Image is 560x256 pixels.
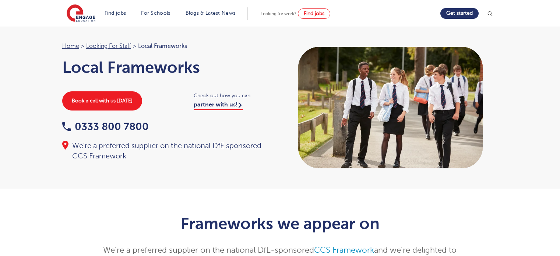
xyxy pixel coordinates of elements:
[62,58,273,77] h1: Local Frameworks
[62,141,273,161] div: We’re a preferred supplier on the national DfE sponsored CCS Framework
[194,91,273,100] span: Check out how you can
[298,8,330,19] a: Find jobs
[86,43,131,49] a: Looking for staff
[194,101,243,110] a: partner with us!
[261,11,296,16] span: Looking for work?
[99,214,461,233] h1: Frameworks we appear on
[81,43,84,49] span: >
[138,41,187,51] span: Local Frameworks
[67,4,95,23] img: Engage Education
[141,10,170,16] a: For Schools
[304,11,324,16] span: Find jobs
[62,41,273,51] nav: breadcrumb
[186,10,236,16] a: Blogs & Latest News
[62,43,79,49] a: Home
[314,246,374,255] a: CCS Framework
[133,43,136,49] span: >
[62,121,149,132] a: 0333 800 7800
[62,91,142,111] a: Book a call with us [DATE]
[105,10,126,16] a: Find jobs
[440,8,479,19] a: Get started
